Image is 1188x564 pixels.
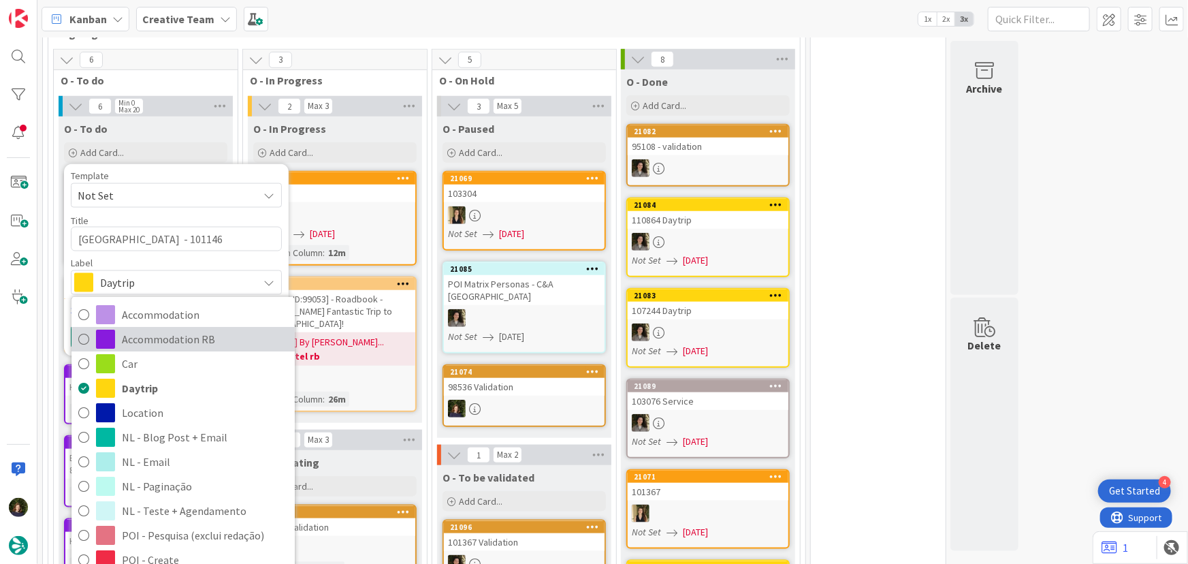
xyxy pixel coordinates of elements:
img: Visit kanbanzone.com [9,9,28,28]
a: 21083107244 DaytripMSNot Set[DATE] [626,288,790,368]
div: 21071101367 [628,471,788,501]
div: IG [255,370,415,388]
div: 110864 Daytrip [628,211,788,229]
div: 21019 [261,174,415,183]
span: O - Done [626,75,668,89]
div: 101367 Validation [444,533,605,551]
div: 21085 [450,264,605,274]
div: 98472 [255,185,415,202]
div: 4 [1159,476,1171,488]
i: Not Set [632,526,661,538]
a: NL - Blog Post + Email [71,425,295,450]
span: Add Card... [643,99,686,112]
span: Daytrip [122,378,288,398]
div: 21096 [450,522,605,532]
div: Time in Column [69,404,133,419]
span: Car [122,354,288,374]
span: O - In Progress [253,122,326,136]
div: Max 3 [308,103,329,110]
div: 21092 [261,507,415,517]
div: 21101 [65,366,226,378]
span: 3x [955,12,974,26]
div: Hotel [GEOGRAPHIC_DATA] - 101146 [65,378,226,396]
div: MS [628,233,788,251]
div: 21084 [634,200,788,210]
div: Best Western Plus L'Artist Hotel - 86231 & 103304 [65,449,226,479]
span: 5 [458,52,481,68]
span: Add Card... [459,146,502,159]
span: NL - Teste + Agendamento [122,501,288,521]
div: 21071 [628,471,788,483]
i: Not Set [632,435,661,448]
span: Label [71,258,93,268]
div: Open Get Started checklist, remaining modules: 4 [1098,480,1171,503]
div: 21071 [634,472,788,482]
span: 2 [278,98,301,114]
a: 1 [1102,539,1128,556]
span: [DATE] [683,253,708,268]
span: 6 [80,52,103,68]
span: 8 [651,51,674,67]
div: MS [255,540,415,558]
img: SP [632,505,649,522]
span: Accommodation [122,304,288,325]
span: O - Paused [443,122,494,136]
div: 21089 [628,380,788,392]
span: : [323,392,325,407]
a: 21094Best Western Plus L'Artist Hotel - 86231 & 103304Time in Column:42m [64,435,227,507]
div: 2101998472 [255,172,415,202]
div: IG [255,206,415,224]
div: MS [628,324,788,341]
div: 101367 [628,483,788,501]
div: MC [444,400,605,418]
span: [DATE] [310,227,335,241]
i: Not Set [632,254,661,266]
div: 12m [325,245,349,260]
a: 21101Hotel [GEOGRAPHIC_DATA] - 101146Time in Column:1m [64,364,227,424]
div: 21083 [634,291,788,300]
span: Add Card... [80,146,124,159]
div: 98536 Validation [444,378,605,396]
div: 21089 [634,381,788,391]
span: NL - Blog Post + Email [122,427,288,448]
div: 103701 Validation [255,518,415,536]
div: 21019 [255,172,415,185]
i: Not Set [448,330,477,343]
b: falta hotel rb [259,349,411,363]
div: 21069 [444,172,605,185]
div: FW: [TripID:99053] - Roadbook - [PERSON_NAME] Fantastic Trip to [GEOGRAPHIC_DATA]! [255,290,415,332]
div: 21085POI Matrix Personas - C&A [GEOGRAPHIC_DATA] [444,263,605,305]
div: Max 5 [497,103,518,110]
a: Daytrip [71,376,295,401]
span: Support [29,2,62,18]
div: 21085 [444,263,605,275]
div: 21074 [450,367,605,377]
div: Time in Column [69,487,133,502]
a: POI - Pesquisa (exclui redação) [71,523,295,548]
a: 21089103076 ServiceMSNot Set[DATE] [626,379,790,458]
span: [DATE] By [PERSON_NAME]... [272,335,384,349]
img: MC [448,400,466,418]
div: 21082 [628,125,788,138]
div: 21094 [65,437,226,449]
span: [DATE] [499,330,524,344]
a: 2108295108 - validationMS [626,124,790,187]
div: Max 20 [118,106,140,113]
b: Creative Team [142,12,214,26]
span: 2x [937,12,955,26]
div: POI Matrix Personas - C&A [GEOGRAPHIC_DATA] [444,275,605,305]
a: 21085POI Matrix Personas - C&A [GEOGRAPHIC_DATA]MSNot Set[DATE] [443,262,606,354]
div: 21096 [444,521,605,533]
a: Accommodation [71,302,295,327]
span: O - To be validated [443,471,534,484]
div: MS [444,309,605,327]
div: Min 0 [118,99,135,106]
div: 21094Best Western Plus L'Artist Hotel - 86231 & 103304 [65,437,226,479]
div: 103076 Service [628,392,788,410]
div: MS [628,414,788,432]
span: NL - Email [122,452,288,472]
a: Accommodation RB [71,327,295,351]
span: 3 [467,98,490,114]
div: Time in Column [259,245,323,260]
textarea: [GEOGRAPHIC_DATA] - 101146 [71,227,282,251]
